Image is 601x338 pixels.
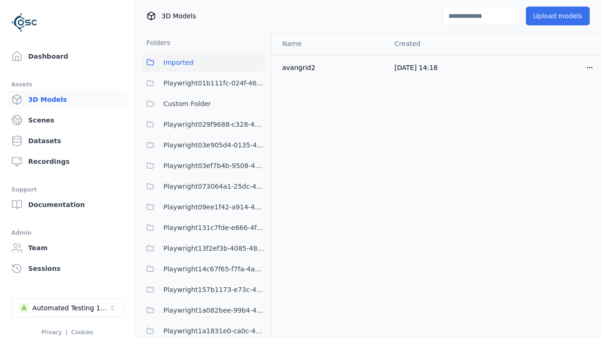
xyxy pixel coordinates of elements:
span: [DATE] 14:18 [394,64,438,71]
span: Playwright01b111fc-024f-466d-9bae-c06bfb571c6d [163,77,265,89]
th: Created [387,32,493,55]
span: 3D Models [162,11,196,21]
span: Custom Folder [163,98,211,109]
div: Support [11,184,123,195]
button: Playwright073064a1-25dc-42be-bd5d-9b023c0ea8dd [141,177,265,196]
button: Playwright03e905d4-0135-4922-94e2-0c56aa41bf04 [141,136,265,154]
a: Privacy [41,329,62,336]
th: Name [271,32,387,55]
span: Playwright157b1173-e73c-4808-a1ac-12e2e4cec217 [163,284,265,295]
button: Playwright131c7fde-e666-4f3e-be7e-075966dc97bc [141,218,265,237]
a: Dashboard [8,47,127,66]
button: Select a workspace [11,299,124,317]
button: Upload models [526,7,590,25]
div: Assets [11,79,123,90]
h3: Folders [141,38,170,47]
div: Admin [11,227,123,238]
span: Playwright073064a1-25dc-42be-bd5d-9b023c0ea8dd [163,181,265,192]
a: Sessions [8,259,127,278]
span: | [66,329,68,336]
span: Playwright1a082bee-99b4-4375-8133-1395ef4c0af5 [163,305,265,316]
span: Imported [163,57,193,68]
button: Playwright029f9688-c328-482d-9c42-3b0c529f8514 [141,115,265,134]
div: A [19,303,29,313]
a: Recordings [8,152,127,171]
a: Cookies [71,329,93,336]
button: Playwright01b111fc-024f-466d-9bae-c06bfb571c6d [141,74,265,92]
button: Custom Folder [141,94,265,113]
span: Playwright13f2ef3b-4085-48b8-a429-2a4839ebbf05 [163,243,265,254]
a: Scenes [8,111,127,130]
button: Playwright13f2ef3b-4085-48b8-a429-2a4839ebbf05 [141,239,265,258]
a: 3D Models [8,90,127,109]
span: Playwright1a1831e0-ca0c-4e14-bc08-f87064ef1ded [163,325,265,337]
div: avangrid2 [282,63,379,72]
span: Playwright131c7fde-e666-4f3e-be7e-075966dc97bc [163,222,265,233]
span: Playwright09ee1f42-a914-43b3-abf1-e7ca57cf5f96 [163,201,265,213]
span: Playwright14c67f65-f7fa-4a69-9dce-fa9a259dcaa1 [163,263,265,275]
span: Playwright029f9688-c328-482d-9c42-3b0c529f8514 [163,119,265,130]
button: Playwright03ef7b4b-9508-47f0-8afd-5e0ec78663fc [141,156,265,175]
button: Playwright09ee1f42-a914-43b3-abf1-e7ca57cf5f96 [141,198,265,216]
span: Playwright03e905d4-0135-4922-94e2-0c56aa41bf04 [163,139,265,151]
div: Automated Testing 1 - Playwright [32,303,108,313]
button: Imported [141,53,265,72]
span: Playwright03ef7b4b-9508-47f0-8afd-5e0ec78663fc [163,160,265,171]
button: Playwright14c67f65-f7fa-4a69-9dce-fa9a259dcaa1 [141,260,265,278]
button: Playwright1a082bee-99b4-4375-8133-1395ef4c0af5 [141,301,265,320]
a: Documentation [8,195,127,214]
a: Team [8,238,127,257]
a: Datasets [8,131,127,150]
img: Logo [11,9,38,36]
button: Playwright157b1173-e73c-4808-a1ac-12e2e4cec217 [141,280,265,299]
